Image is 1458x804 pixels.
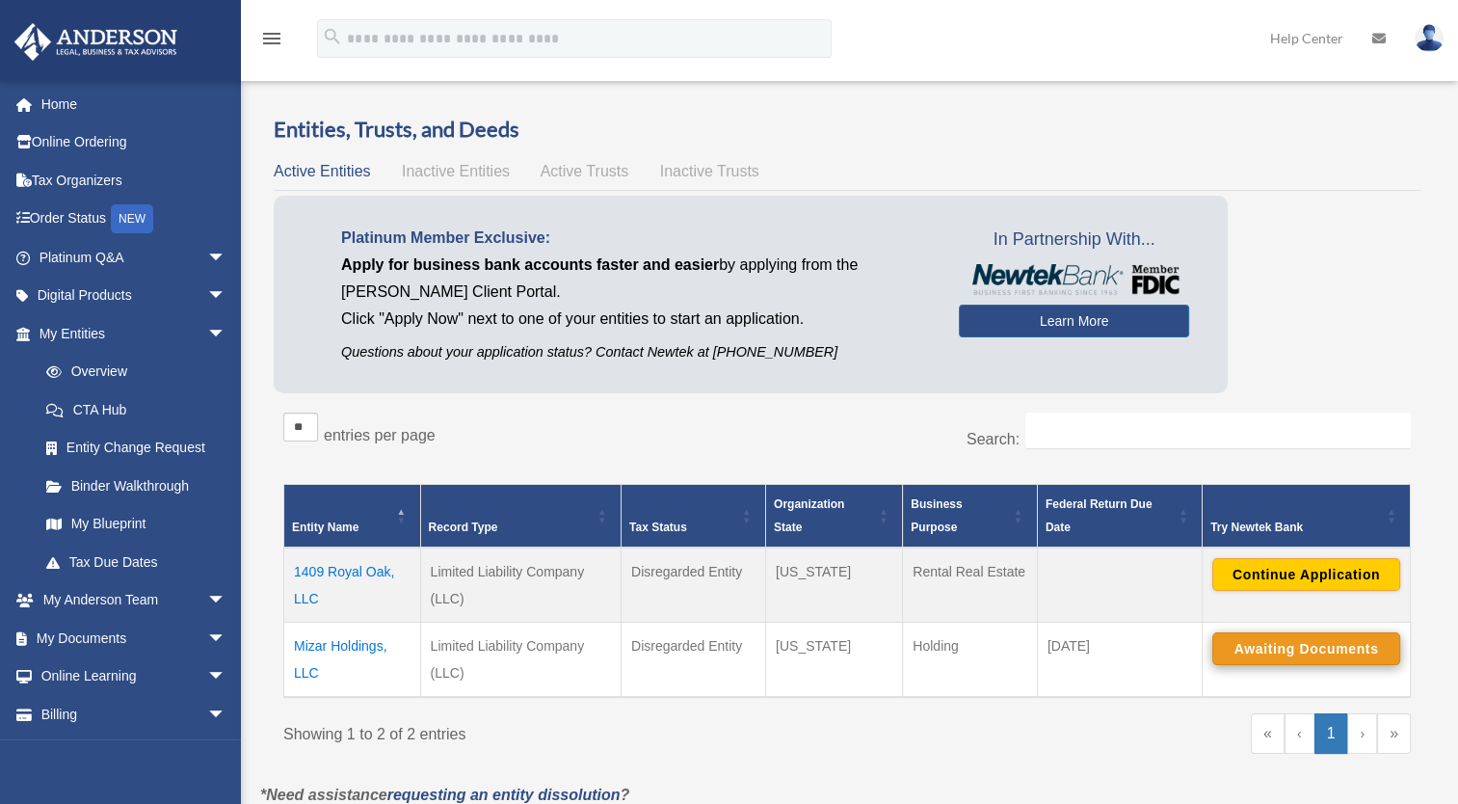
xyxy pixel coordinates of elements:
[341,252,930,306] p: by applying from the [PERSON_NAME] Client Portal.
[1202,484,1410,548] th: Try Newtek Bank : Activate to sort
[13,657,255,696] a: Online Learningarrow_drop_down
[27,429,246,468] a: Entity Change Request
[968,264,1180,295] img: NewtekBankLogoSM.png
[1210,516,1381,539] div: Try Newtek Bank
[284,484,421,548] th: Entity Name: Activate to invert sorting
[341,306,930,333] p: Click "Apply Now" next to one of your entities to start an application.
[13,314,246,353] a: My Entitiesarrow_drop_down
[13,581,255,620] a: My Anderson Teamarrow_drop_down
[260,34,283,50] a: menu
[284,548,421,623] td: 1409 Royal Oak, LLC
[207,695,246,735] span: arrow_drop_down
[967,431,1020,447] label: Search:
[541,163,629,179] span: Active Trusts
[341,340,930,364] p: Questions about your application status? Contact Newtek at [PHONE_NUMBER]
[27,505,246,544] a: My Blueprint
[420,548,621,623] td: Limited Liability Company (LLC)
[387,787,621,803] a: requesting an entity dissolution
[13,85,255,123] a: Home
[1415,24,1444,52] img: User Pic
[27,390,246,429] a: CTA Hub
[621,484,765,548] th: Tax Status: Activate to sort
[1037,484,1202,548] th: Federal Return Due Date: Activate to sort
[260,787,629,803] em: *Need assistance ?
[774,497,844,534] span: Organization State
[420,484,621,548] th: Record Type: Activate to sort
[903,548,1038,623] td: Rental Real Estate
[959,225,1189,255] span: In Partnership With...
[13,619,255,657] a: My Documentsarrow_drop_down
[292,521,358,534] span: Entity Name
[13,200,255,239] a: Order StatusNEW
[284,622,421,697] td: Mizar Holdings, LLC
[27,353,236,391] a: Overview
[1212,558,1400,591] button: Continue Application
[13,277,255,315] a: Digital Productsarrow_drop_down
[341,225,930,252] p: Platinum Member Exclusive:
[9,23,183,61] img: Anderson Advisors Platinum Portal
[765,484,902,548] th: Organization State: Activate to sort
[1046,497,1153,534] span: Federal Return Due Date
[207,314,246,354] span: arrow_drop_down
[660,163,759,179] span: Inactive Trusts
[207,657,246,697] span: arrow_drop_down
[13,734,255,772] a: Events Calendar
[959,305,1189,337] a: Learn More
[207,277,246,316] span: arrow_drop_down
[13,123,255,162] a: Online Ordering
[322,26,343,47] i: search
[274,163,370,179] span: Active Entities
[420,622,621,697] td: Limited Liability Company (LLC)
[1212,632,1400,665] button: Awaiting Documents
[1037,622,1202,697] td: [DATE]
[621,548,765,623] td: Disregarded Entity
[629,521,687,534] span: Tax Status
[260,27,283,50] i: menu
[27,543,246,581] a: Tax Due Dates
[621,622,765,697] td: Disregarded Entity
[111,204,153,233] div: NEW
[13,238,255,277] a: Platinum Q&Aarrow_drop_down
[274,115,1420,145] h3: Entities, Trusts, and Deeds
[903,484,1038,548] th: Business Purpose: Activate to sort
[341,256,719,273] span: Apply for business bank accounts faster and easier
[13,695,255,734] a: Billingarrow_drop_down
[207,238,246,278] span: arrow_drop_down
[207,581,246,621] span: arrow_drop_down
[27,467,246,505] a: Binder Walkthrough
[903,622,1038,697] td: Holding
[13,161,255,200] a: Tax Organizers
[765,548,902,623] td: [US_STATE]
[324,427,436,443] label: entries per page
[207,619,246,658] span: arrow_drop_down
[911,497,962,534] span: Business Purpose
[1251,713,1285,754] a: First
[402,163,510,179] span: Inactive Entities
[765,622,902,697] td: [US_STATE]
[283,713,833,748] div: Showing 1 to 2 of 2 entries
[429,521,498,534] span: Record Type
